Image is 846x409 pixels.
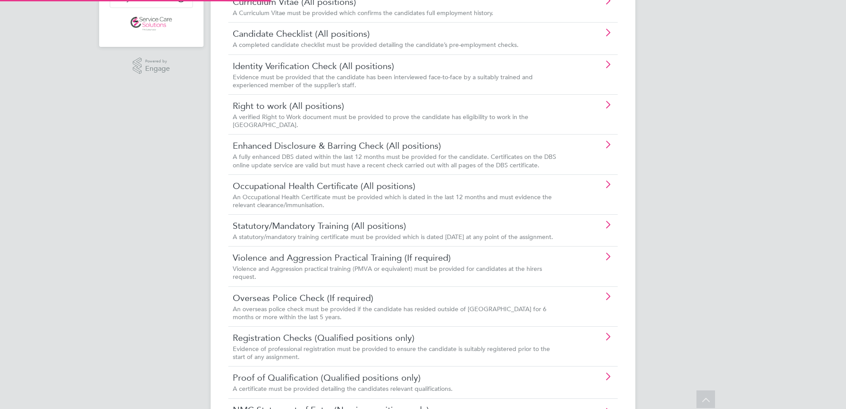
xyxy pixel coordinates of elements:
span: A completed candidate checklist must be provided detailing the candidate’s pre-employment checks. [233,41,519,49]
a: Overseas Police Check (If required) [233,292,563,304]
a: Enhanced Disclosure & Barring Check (All positions) [233,140,563,151]
a: Occupational Health Certificate (All positions) [233,180,563,192]
a: Identity Verification Check (All positions) [233,60,563,72]
span: Violence and Aggression practical training (PMVA or equivalent) must be provided for candidates a... [233,265,542,281]
span: A statutory/mandatory training certificate must be provided which is dated [DATE] at any point of... [233,233,553,241]
a: Go to home page [110,17,193,31]
span: Evidence of professional registration must be provided to ensure the candidate is suitably regist... [233,345,550,361]
a: Candidate Checklist (All positions) [233,28,563,39]
span: A Curriculum Vitae must be provided which confirms the candidates full employment history. [233,9,493,17]
span: A verified Right to Work document must be provided to prove the candidate has eligibility to work... [233,113,528,129]
span: Engage [145,65,170,73]
span: Powered by [145,58,170,65]
a: Registration Checks (Qualified positions only) [233,332,563,343]
a: Powered byEngage [133,58,170,74]
span: An Occupational Health Certificate must be provided which is dated in the last 12 months and must... [233,193,552,209]
img: servicecare-logo-retina.png [131,17,172,31]
a: Statutory/Mandatory Training (All positions) [233,220,563,232]
span: A fully enhanced DBS dated within the last 12 months must be provided for the candidate. Certific... [233,153,556,169]
a: Proof of Qualification (Qualified positions only) [233,372,563,383]
a: Violence and Aggression Practical Training (If required) [233,252,563,263]
span: An overseas police check must be provided if the candidate has resided outside of [GEOGRAPHIC_DAT... [233,305,546,321]
span: Evidence must be provided that the candidate has been interviewed face-to-face by a suitably trai... [233,73,533,89]
a: Right to work (All positions) [233,100,563,112]
span: A certificate must be provided detailing the candidates relevant qualifications. [233,385,453,393]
